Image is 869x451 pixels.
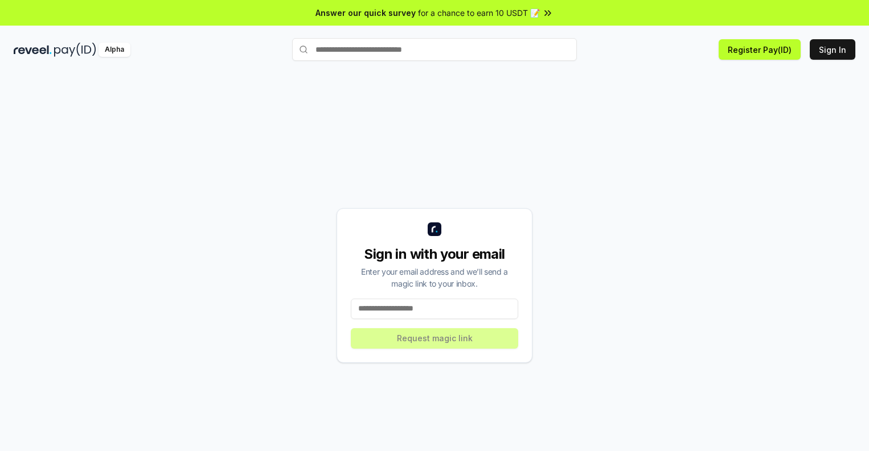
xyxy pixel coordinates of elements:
button: Register Pay(ID) [719,39,801,60]
img: pay_id [54,43,96,57]
div: Sign in with your email [351,245,518,263]
button: Sign In [810,39,855,60]
div: Alpha [99,43,130,57]
div: Enter your email address and we’ll send a magic link to your inbox. [351,266,518,289]
img: logo_small [428,222,441,236]
span: Answer our quick survey [315,7,416,19]
span: for a chance to earn 10 USDT 📝 [418,7,540,19]
img: reveel_dark [14,43,52,57]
